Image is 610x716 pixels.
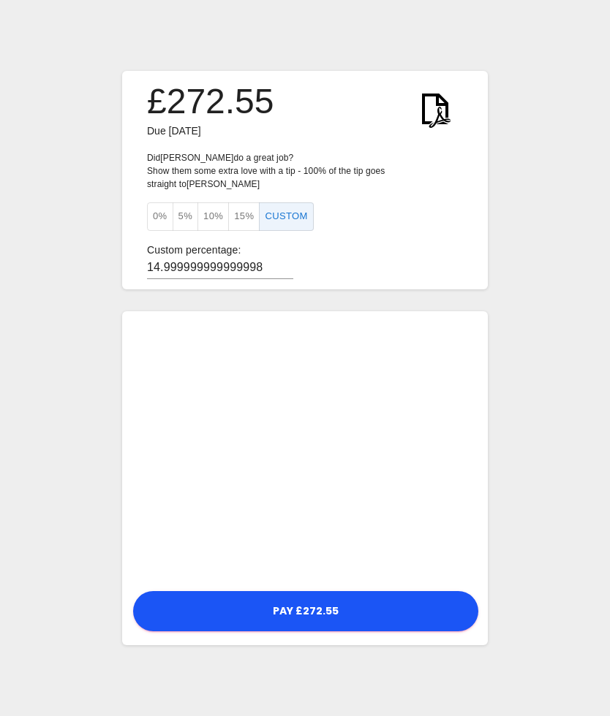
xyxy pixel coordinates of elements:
button: Pay £272.55 [133,591,478,631]
button: 10% [197,202,229,231]
button: 15% [228,202,260,231]
h3: £272.55 [147,81,274,122]
p: Custom percentage: [147,243,463,258]
button: Custom [259,202,313,231]
iframe: Secure payment input frame [129,319,481,582]
button: 5% [173,202,199,231]
img: KWtEnYElUAjQEnRfPUW9W5ea6t5aBiGYRiGYRiGYRg1o9H4B2ScLFicwGxqAAAAAElFTkSuQmCC [407,81,463,137]
p: Did [PERSON_NAME] do a great job? Show them some extra love with a tip - 100% of the tip goes str... [147,151,463,191]
button: 0% [147,202,173,231]
span: Due [DATE] [147,125,201,137]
